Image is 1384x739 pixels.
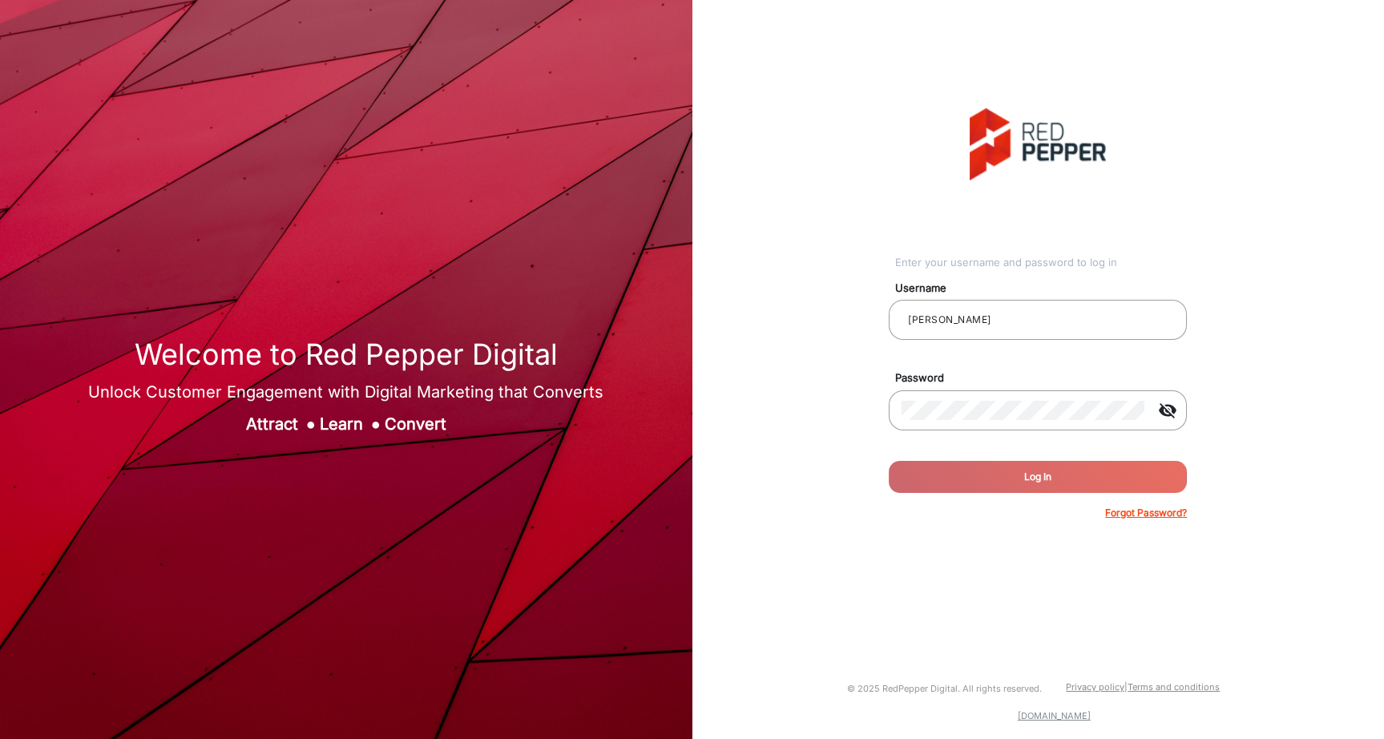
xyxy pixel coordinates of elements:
[1105,506,1187,520] p: Forgot Password?
[895,255,1188,271] div: Enter your username and password to log in
[889,461,1187,493] button: Log In
[1148,401,1187,420] mat-icon: visibility_off
[1128,681,1220,693] a: Terms and conditions
[88,337,603,372] h1: Welcome to Red Pepper Digital
[371,414,381,434] span: ●
[970,108,1106,180] img: vmg-logo
[1066,681,1124,693] a: Privacy policy
[1124,681,1128,693] a: |
[883,281,1205,297] mat-label: Username
[1018,710,1091,721] a: [DOMAIN_NAME]
[902,310,1174,329] input: Your username
[306,414,316,434] span: ●
[88,380,603,404] div: Unlock Customer Engagement with Digital Marketing that Converts
[847,683,1042,694] small: © 2025 RedPepper Digital. All rights reserved.
[88,412,603,436] div: Attract Learn Convert
[883,370,1205,386] mat-label: Password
